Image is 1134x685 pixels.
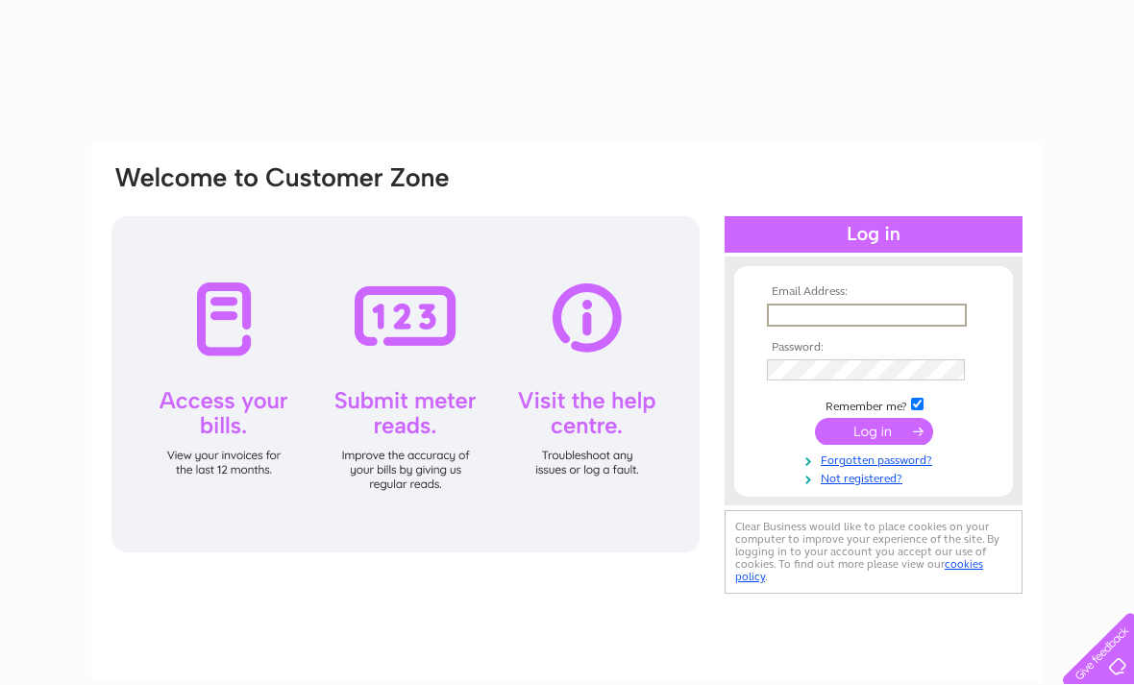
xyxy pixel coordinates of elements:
th: Email Address: [762,285,985,299]
a: cookies policy [735,557,983,583]
div: Clear Business would like to place cookies on your computer to improve your experience of the sit... [725,510,1023,594]
input: Submit [815,418,933,445]
a: Not registered? [767,468,985,486]
th: Password: [762,341,985,355]
td: Remember me? [762,395,985,414]
a: Forgotten password? [767,450,985,468]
